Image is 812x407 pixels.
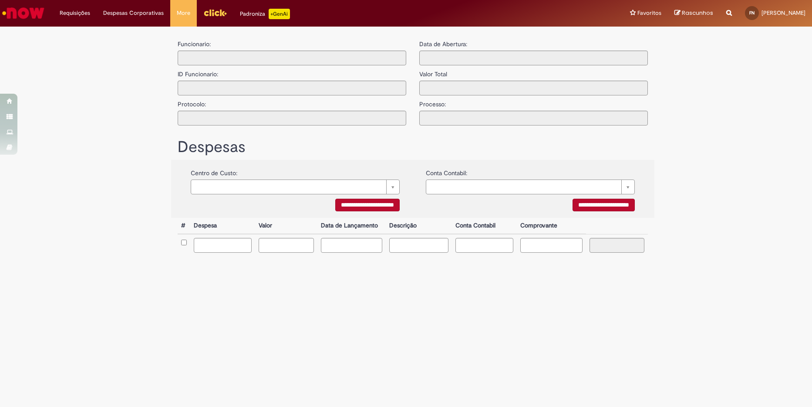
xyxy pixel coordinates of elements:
[419,95,446,109] label: Processo:
[177,9,190,17] span: More
[178,40,211,48] label: Funcionario:
[637,9,661,17] span: Favoritos
[240,9,290,19] div: Padroniza
[1,4,46,22] img: ServiceNow
[178,218,190,234] th: #
[419,40,467,48] label: Data de Abertura:
[178,139,648,156] h1: Despesas
[191,164,237,177] label: Centro de Custo:
[191,180,400,194] a: Limpar campo {0}
[386,218,452,234] th: Descrição
[103,9,164,17] span: Despesas Corporativas
[426,164,467,177] label: Conta Contabil:
[269,9,290,19] p: +GenAi
[749,10,755,16] span: FN
[426,180,635,194] a: Limpar campo {0}
[203,6,227,19] img: click_logo_yellow_360x200.png
[317,218,386,234] th: Data de Lançamento
[452,218,517,234] th: Conta Contabil
[674,9,713,17] a: Rascunhos
[190,218,255,234] th: Despesa
[419,65,447,78] label: Valor Total
[60,9,90,17] span: Requisições
[517,218,586,234] th: Comprovante
[178,95,206,109] label: Protocolo:
[178,65,218,78] label: ID Funcionario:
[761,9,805,17] span: [PERSON_NAME]
[255,218,317,234] th: Valor
[682,9,713,17] span: Rascunhos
